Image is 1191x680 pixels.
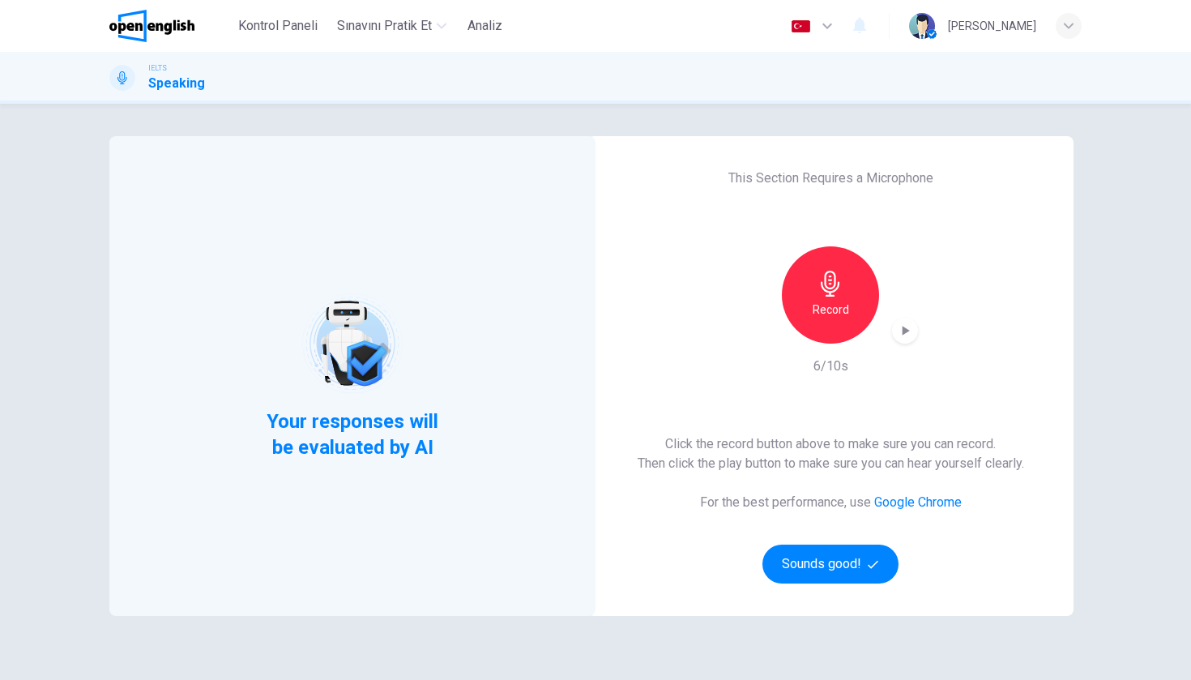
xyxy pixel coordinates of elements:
[874,494,962,510] a: Google Chrome
[337,16,432,36] span: Sınavını Pratik Et
[254,408,451,460] span: Your responses will be evaluated by AI
[238,16,318,36] span: Kontrol Paneli
[638,434,1024,473] h6: Click the record button above to make sure you can record. Then click the play button to make sur...
[109,10,194,42] img: OpenEnglish logo
[909,13,935,39] img: Profile picture
[148,62,167,74] span: IELTS
[109,10,232,42] a: OpenEnglish logo
[331,11,453,41] button: Sınavını Pratik Et
[232,11,324,41] button: Kontrol Paneli
[948,16,1036,36] div: [PERSON_NAME]
[791,20,811,32] img: tr
[148,74,205,93] h1: Speaking
[700,493,962,512] h6: For the best performance, use
[813,357,848,376] h6: 6/10s
[459,11,511,41] button: Analiz
[301,292,403,395] img: robot icon
[762,545,899,584] button: Sounds good!
[728,169,933,188] h6: This Section Requires a Microphone
[813,300,849,319] h6: Record
[782,246,879,344] button: Record
[467,16,502,36] span: Analiz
